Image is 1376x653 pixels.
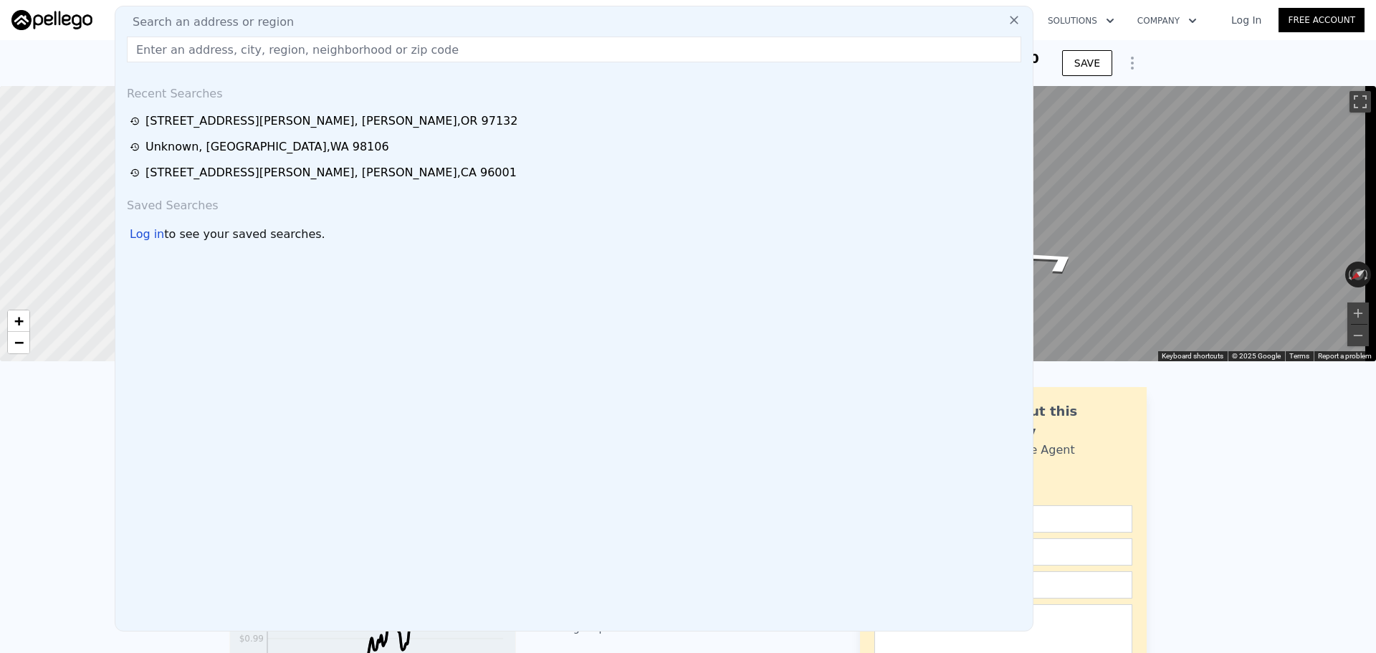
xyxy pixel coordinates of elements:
[1289,352,1309,360] a: Terms (opens in new tab)
[14,312,24,330] span: +
[1036,8,1126,34] button: Solutions
[121,74,1027,108] div: Recent Searches
[1232,352,1281,360] span: © 2025 Google
[1347,325,1369,346] button: Zoom out
[145,113,517,130] div: [STREET_ADDRESS][PERSON_NAME] , [PERSON_NAME] , OR 97132
[8,332,29,353] a: Zoom out
[145,164,517,181] div: [STREET_ADDRESS][PERSON_NAME] , [PERSON_NAME] , CA 96001
[14,333,24,351] span: −
[1364,262,1372,287] button: Rotate clockwise
[121,14,294,31] span: Search an address or region
[1062,50,1112,76] button: SAVE
[1344,262,1372,286] button: Reset the view
[11,10,92,30] img: Pellego
[130,226,164,243] div: Log in
[973,401,1132,442] div: Ask about this property
[1279,8,1365,32] a: Free Account
[239,634,264,644] tspan: $0.99
[1162,351,1223,361] button: Keyboard shortcuts
[130,164,1023,181] a: [STREET_ADDRESS][PERSON_NAME], [PERSON_NAME],CA 96001
[1318,352,1372,360] a: Report a problem
[145,138,389,156] div: Unknown , [GEOGRAPHIC_DATA] , WA 98106
[164,226,325,243] span: to see your saved searches.
[130,113,1023,130] a: [STREET_ADDRESS][PERSON_NAME], [PERSON_NAME],OR 97132
[1118,49,1147,77] button: Show Options
[1347,302,1369,324] button: Zoom in
[127,37,1021,62] input: Enter an address, city, region, neighborhood or zip code
[1345,262,1353,287] button: Rotate counterclockwise
[1126,8,1208,34] button: Company
[130,138,1023,156] a: Unknown, [GEOGRAPHIC_DATA],WA 98106
[121,186,1027,220] div: Saved Searches
[1349,91,1371,113] button: Toggle fullscreen view
[1003,242,1105,281] path: Go South, Hulet Ave
[1214,13,1279,27] a: Log In
[8,310,29,332] a: Zoom in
